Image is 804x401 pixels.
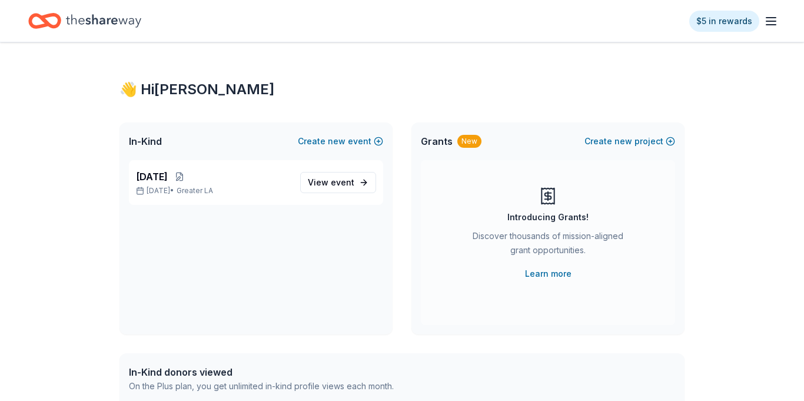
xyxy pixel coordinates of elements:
span: event [331,177,354,187]
a: View event [300,172,376,193]
span: [DATE] [136,170,168,184]
a: Learn more [525,267,572,281]
div: Introducing Grants! [507,210,589,224]
div: On the Plus plan, you get unlimited in-kind profile views each month. [129,379,394,393]
button: Createnewproject [584,134,675,148]
span: View [308,175,354,190]
div: 👋 Hi [PERSON_NAME] [119,80,685,99]
span: In-Kind [129,134,162,148]
button: Createnewevent [298,134,383,148]
div: Discover thousands of mission-aligned grant opportunities. [468,229,628,262]
span: Greater LA [177,186,213,195]
span: Grants [421,134,453,148]
a: Home [28,7,141,35]
span: new [614,134,632,148]
p: [DATE] • [136,186,291,195]
div: In-Kind donors viewed [129,365,394,379]
div: New [457,135,481,148]
span: new [328,134,345,148]
a: $5 in rewards [689,11,759,32]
